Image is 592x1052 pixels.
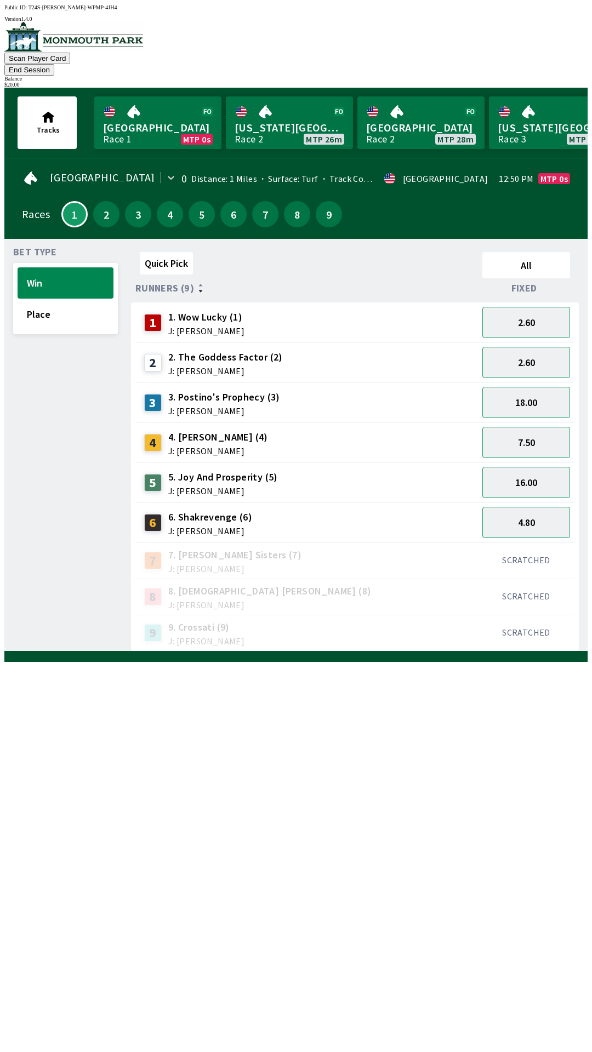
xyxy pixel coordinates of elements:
[168,584,372,598] span: 8. [DEMOGRAPHIC_DATA] [PERSON_NAME] (8)
[22,210,50,219] div: Races
[499,174,533,183] span: 12:50 PM
[160,210,180,218] span: 4
[515,396,537,409] span: 18.00
[168,487,278,495] span: J: [PERSON_NAME]
[144,314,162,331] div: 1
[144,474,162,491] div: 5
[191,173,257,184] span: Distance: 1 Miles
[128,210,149,218] span: 3
[61,201,88,227] button: 1
[103,121,213,135] span: [GEOGRAPHIC_DATA]
[518,436,535,449] span: 7.50
[191,210,212,218] span: 5
[403,174,488,183] div: [GEOGRAPHIC_DATA]
[168,310,244,324] span: 1. Wow Lucky (1)
[168,470,278,484] span: 5. Joy And Prosperity (5)
[518,516,535,529] span: 4.80
[4,4,588,10] div: Public ID:
[482,347,570,378] button: 2.60
[157,201,183,227] button: 4
[318,173,415,184] span: Track Condition: Firm
[168,548,301,562] span: 7. [PERSON_NAME] Sisters (7)
[168,637,244,645] span: J: [PERSON_NAME]
[482,591,570,602] div: SCRATCHED
[18,267,113,299] button: Win
[478,283,574,294] div: Fixed
[255,210,276,218] span: 7
[226,96,353,149] a: [US_STATE][GEOGRAPHIC_DATA]Race 2MTP 26m
[27,277,104,289] span: Win
[316,201,342,227] button: 9
[93,201,119,227] button: 2
[4,82,588,88] div: $ 20.00
[135,284,194,293] span: Runners (9)
[145,257,188,270] span: Quick Pick
[235,121,344,135] span: [US_STATE][GEOGRAPHIC_DATA]
[366,121,476,135] span: [GEOGRAPHIC_DATA]
[135,283,478,294] div: Runners (9)
[94,96,221,149] a: [GEOGRAPHIC_DATA]Race 1MTP 0s
[357,96,485,149] a: [GEOGRAPHIC_DATA]Race 2MTP 28m
[37,125,60,135] span: Tracks
[220,201,247,227] button: 6
[144,552,162,569] div: 7
[65,211,84,217] span: 1
[518,356,535,369] span: 2.60
[223,210,244,218] span: 6
[29,4,117,10] span: T24S-[PERSON_NAME]-WPMP-4JH4
[168,390,280,404] span: 3. Postino's Prophecy (3)
[482,387,570,418] button: 18.00
[189,201,215,227] button: 5
[482,554,570,565] div: SCRATCHED
[168,367,283,375] span: J: [PERSON_NAME]
[183,135,210,144] span: MTP 0s
[168,350,283,364] span: 2. The Goddess Factor (2)
[540,174,568,183] span: MTP 0s
[511,284,537,293] span: Fixed
[27,308,104,321] span: Place
[103,135,132,144] div: Race 1
[168,447,268,455] span: J: [PERSON_NAME]
[257,173,318,184] span: Surface: Turf
[144,588,162,605] div: 8
[168,601,372,609] span: J: [PERSON_NAME]
[482,252,570,278] button: All
[366,135,395,144] div: Race 2
[482,467,570,498] button: 16.00
[168,407,280,415] span: J: [PERSON_NAME]
[144,354,162,371] div: 2
[144,394,162,411] div: 3
[482,627,570,638] div: SCRATCHED
[306,135,342,144] span: MTP 26m
[437,135,474,144] span: MTP 28m
[4,64,54,76] button: End Session
[168,430,268,444] span: 4. [PERSON_NAME] (4)
[50,173,155,182] span: [GEOGRAPHIC_DATA]
[140,252,193,275] button: Quick Pick
[18,299,113,330] button: Place
[18,96,77,149] button: Tracks
[96,210,117,218] span: 2
[13,248,56,256] span: Bet Type
[515,476,537,489] span: 16.00
[144,514,162,531] div: 6
[4,53,70,64] button: Scan Player Card
[235,135,263,144] div: Race 2
[482,427,570,458] button: 7.50
[181,174,187,183] div: 0
[482,307,570,338] button: 2.60
[4,76,588,82] div: Balance
[125,201,151,227] button: 3
[168,327,244,335] span: J: [PERSON_NAME]
[487,259,565,272] span: All
[4,22,143,52] img: venue logo
[287,210,308,218] span: 8
[168,620,244,634] span: 9. Crossati (9)
[482,507,570,538] button: 4.80
[252,201,278,227] button: 7
[498,135,526,144] div: Race 3
[4,16,588,22] div: Version 1.4.0
[518,316,535,329] span: 2.60
[284,201,310,227] button: 8
[168,527,252,535] span: J: [PERSON_NAME]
